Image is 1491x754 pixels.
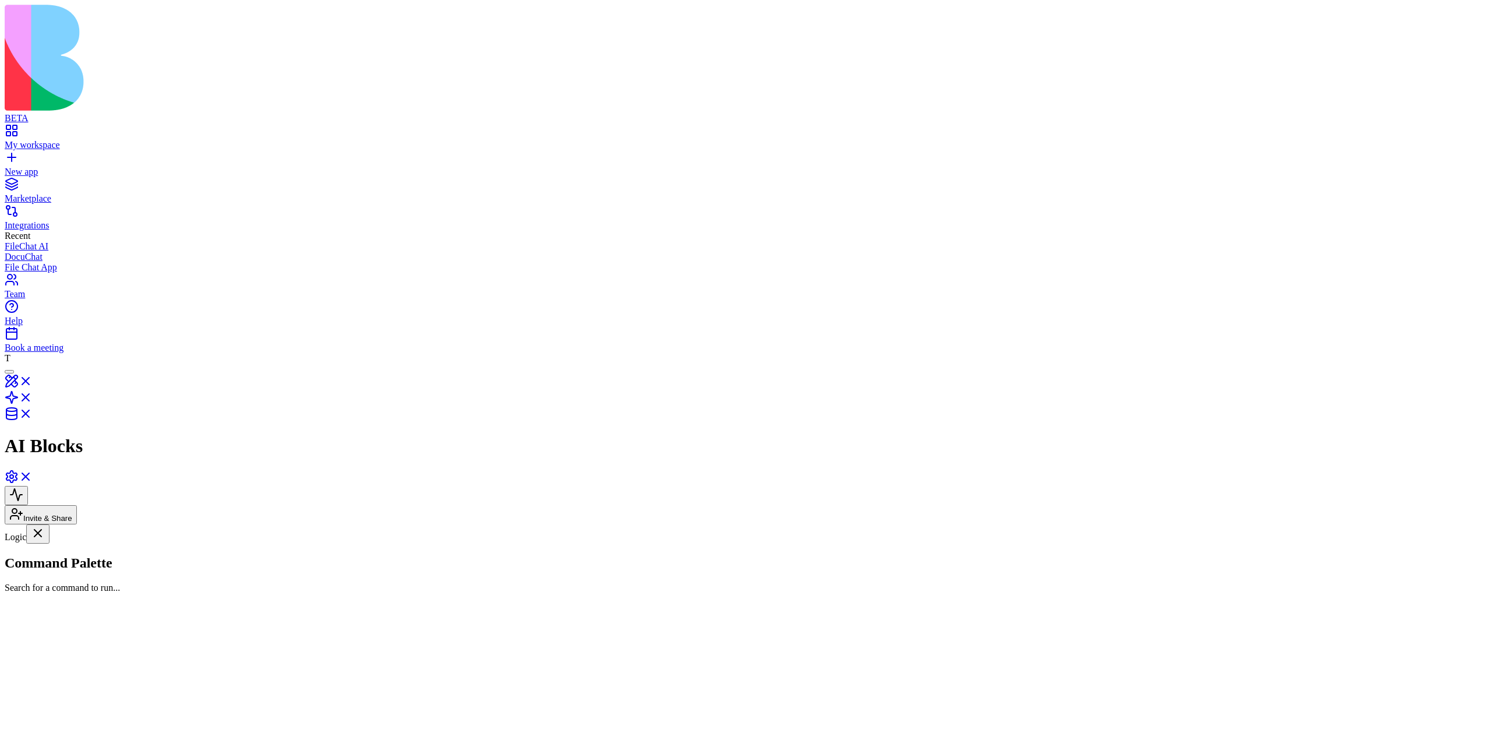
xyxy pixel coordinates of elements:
a: FileChat AI [5,241,1486,252]
a: Team [5,279,1486,300]
button: Invite & Share [5,505,77,524]
a: My workspace [5,129,1486,150]
a: Marketplace [5,183,1486,204]
a: File Chat App [5,262,1486,273]
div: BETA [5,113,1486,124]
div: Marketplace [5,193,1486,204]
div: New app [5,167,1486,177]
div: My workspace [5,140,1486,150]
div: Help [5,316,1486,326]
a: New app [5,156,1486,177]
div: Book a meeting [5,343,1486,353]
a: BETA [5,103,1486,124]
span: Recent [5,231,30,241]
img: logo [5,5,473,111]
h2: Command Palette [5,555,1486,571]
h1: AI Blocks [5,435,1486,457]
a: Integrations [5,210,1486,231]
span: T [5,353,10,363]
span: Logic [5,532,26,542]
a: Book a meeting [5,332,1486,353]
div: Team [5,289,1486,300]
a: Help [5,305,1486,326]
p: Search for a command to run... [5,583,1486,593]
div: Integrations [5,220,1486,231]
a: DocuChat [5,252,1486,262]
